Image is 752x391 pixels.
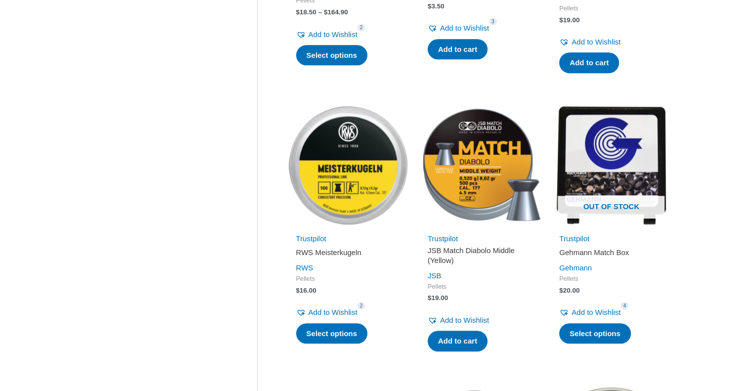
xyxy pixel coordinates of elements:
a: Add to Wishlist [428,313,489,327]
h2: JSB Match Diabolo Middle (Yellow) [428,246,531,265]
span: $ [324,8,328,16]
span: Pellets [559,4,663,13]
a: Gehmann [559,263,592,272]
span: – [318,8,322,16]
span: 2 [357,24,365,31]
bdi: 164.90 [324,8,348,16]
a: Add to Wishlist [559,305,620,319]
a: Select options for “RWS Meisterkugeln” [296,323,368,344]
bdi: 3.50 [428,2,444,10]
h2: RWS Meisterkugeln [296,248,400,258]
span: $ [296,287,300,294]
bdi: 20.00 [559,287,579,294]
a: Trustpilot [428,234,458,243]
span: Add to Wishlist [572,308,620,316]
span: $ [296,8,300,16]
span: Pellets [296,275,400,283]
span: 2 [357,302,365,309]
a: Trustpilot [559,234,589,243]
a: Add to cart: “JSB Match Diabolo Heavy (Blue)” [559,52,619,73]
img: JSB Match Diabolo Middle (Yellow) [419,104,540,226]
img: Gehmann Match Box [550,104,672,226]
img: RWS Meisterkugeln [287,104,409,226]
span: Add to Wishlist [572,38,620,46]
a: Select options for “Gehmann Match Box” [559,323,631,344]
span: $ [428,294,432,302]
a: Gehmann Match Box [559,248,663,261]
span: Out of stock [558,196,664,218]
span: Add to Wishlist [309,30,357,39]
span: Pellets [428,283,531,291]
a: Add to cart: “JSB Match Diabolo Middle (Yellow)” [428,331,487,351]
a: Add to Wishlist [296,305,357,319]
a: JSB Match Diabolo Middle (Yellow) [428,246,531,269]
h2: Gehmann Match Box [559,248,663,258]
span: $ [559,287,563,294]
span: 3 [489,18,497,25]
bdi: 19.00 [559,16,579,24]
a: Out of stock [550,104,672,226]
a: Select options for “RWS R10 Match” [296,45,368,66]
span: Add to Wishlist [440,24,489,32]
bdi: 16.00 [296,287,316,294]
span: Add to Wishlist [440,316,489,324]
a: RWS [296,263,313,272]
span: Pellets [559,275,663,283]
span: 4 [620,302,628,309]
a: Add to Wishlist [559,35,620,49]
a: Add to Wishlist [296,28,357,42]
span: $ [559,16,563,24]
span: $ [428,2,432,10]
bdi: 18.50 [296,8,316,16]
a: Add to cart: “Single lot pellet sample for testing” [428,39,487,60]
a: Add to Wishlist [428,21,489,35]
a: RWS Meisterkugeln [296,248,400,261]
a: JSB [428,271,442,280]
span: Add to Wishlist [309,308,357,316]
a: Trustpilot [296,234,326,243]
bdi: 19.00 [428,294,448,302]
